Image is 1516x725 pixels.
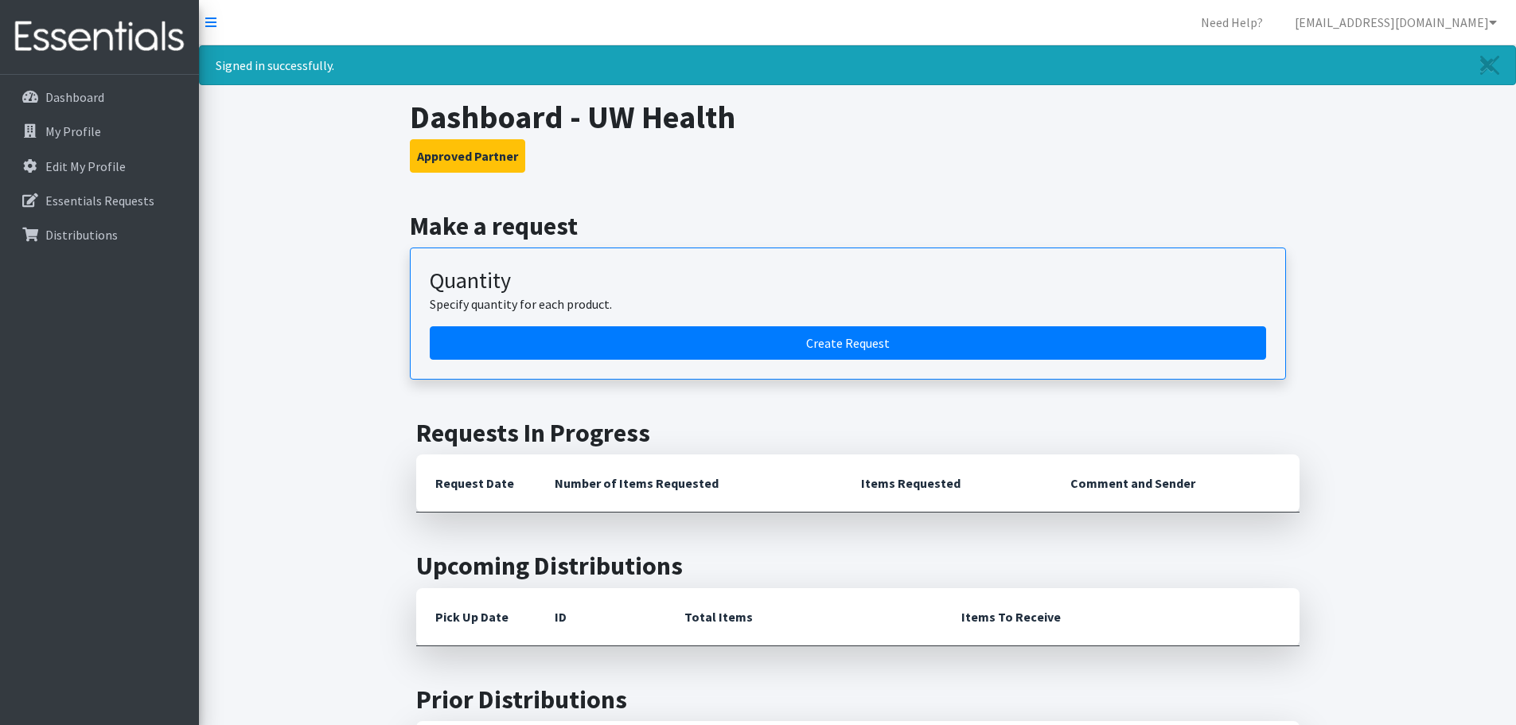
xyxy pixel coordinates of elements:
[6,185,193,216] a: Essentials Requests
[416,684,1300,715] h2: Prior Distributions
[45,158,126,174] p: Edit My Profile
[430,326,1266,360] a: Create a request by quantity
[410,211,1305,241] h2: Make a request
[842,454,1051,513] th: Items Requested
[410,98,1305,136] h1: Dashboard - UW Health
[1282,6,1510,38] a: [EMAIL_ADDRESS][DOMAIN_NAME]
[416,551,1300,581] h2: Upcoming Distributions
[199,45,1516,85] div: Signed in successfully.
[6,10,193,64] img: HumanEssentials
[1051,454,1299,513] th: Comment and Sender
[45,227,118,243] p: Distributions
[536,588,665,646] th: ID
[416,454,536,513] th: Request Date
[430,294,1266,314] p: Specify quantity for each product.
[416,588,536,646] th: Pick Up Date
[45,123,101,139] p: My Profile
[942,588,1300,646] th: Items To Receive
[430,267,1266,294] h3: Quantity
[45,89,104,105] p: Dashboard
[6,115,193,147] a: My Profile
[536,454,843,513] th: Number of Items Requested
[410,139,525,173] button: Approved Partner
[6,219,193,251] a: Distributions
[1464,46,1515,84] a: Close
[45,193,154,209] p: Essentials Requests
[416,418,1300,448] h2: Requests In Progress
[1188,6,1276,38] a: Need Help?
[665,588,942,646] th: Total Items
[6,81,193,113] a: Dashboard
[6,150,193,182] a: Edit My Profile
